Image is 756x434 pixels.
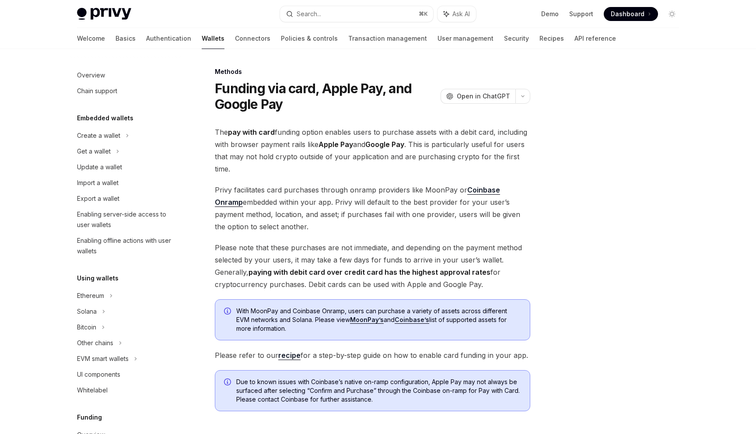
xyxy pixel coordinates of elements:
[395,316,429,324] a: Coinbase’s
[77,235,177,256] div: Enabling offline actions with user wallets
[215,80,437,112] h1: Funding via card, Apple Pay, and Google Pay
[77,273,119,283] h5: Using wallets
[569,10,593,18] a: Support
[441,89,515,104] button: Open in ChatGPT
[77,146,111,157] div: Get a wallet
[228,128,275,136] strong: pay with card
[297,9,321,19] div: Search...
[215,126,530,175] span: The funding option enables users to purchase assets with a debit card, including with browser pay...
[77,209,177,230] div: Enabling server-side access to user wallets
[278,351,301,360] a: recipe
[452,10,470,18] span: Ask AI
[146,28,191,49] a: Authentication
[70,191,182,206] a: Export a wallet
[70,367,182,382] a: UI components
[77,369,120,380] div: UI components
[77,178,119,188] div: Import a wallet
[318,140,353,149] strong: Apple Pay
[77,338,113,348] div: Other chains
[77,8,131,20] img: light logo
[574,28,616,49] a: API reference
[280,6,433,22] button: Search...⌘K
[70,175,182,191] a: Import a wallet
[665,7,679,21] button: Toggle dark mode
[348,28,427,49] a: Transaction management
[215,67,530,76] div: Methods
[457,92,510,101] span: Open in ChatGPT
[77,290,104,301] div: Ethereum
[77,70,105,80] div: Overview
[215,184,530,233] span: Privy facilitates card purchases through onramp providers like MoonPay or embedded within your ap...
[77,162,122,172] div: Update a wallet
[224,378,233,387] svg: Info
[224,308,233,316] svg: Info
[611,10,644,18] span: Dashboard
[70,159,182,175] a: Update a wallet
[77,130,120,141] div: Create a wallet
[419,10,428,17] span: ⌘ K
[77,385,108,395] div: Whitelabel
[70,382,182,398] a: Whitelabel
[235,28,270,49] a: Connectors
[77,306,97,317] div: Solana
[437,28,493,49] a: User management
[350,316,384,324] a: MoonPay’s
[541,10,559,18] a: Demo
[604,7,658,21] a: Dashboard
[236,378,521,404] span: Due to known issues with Coinbase’s native on-ramp configuration, Apple Pay may not always be sur...
[539,28,564,49] a: Recipes
[281,28,338,49] a: Policies & controls
[70,206,182,233] a: Enabling server-side access to user wallets
[215,349,530,361] span: Please refer to our for a step-by-step guide on how to enable card funding in your app.
[365,140,404,149] strong: Google Pay
[77,193,119,204] div: Export a wallet
[215,241,530,290] span: Please note that these purchases are not immediate, and depending on the payment method selected ...
[77,353,129,364] div: EVM smart wallets
[236,307,521,333] span: With MoonPay and Coinbase Onramp, users can purchase a variety of assets across different EVM net...
[70,233,182,259] a: Enabling offline actions with user wallets
[504,28,529,49] a: Security
[437,6,476,22] button: Ask AI
[70,67,182,83] a: Overview
[77,86,117,96] div: Chain support
[77,28,105,49] a: Welcome
[202,28,224,49] a: Wallets
[77,322,96,332] div: Bitcoin
[70,83,182,99] a: Chain support
[77,412,102,423] h5: Funding
[248,268,490,276] strong: paying with debit card over credit card has the highest approval rates
[77,113,133,123] h5: Embedded wallets
[115,28,136,49] a: Basics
